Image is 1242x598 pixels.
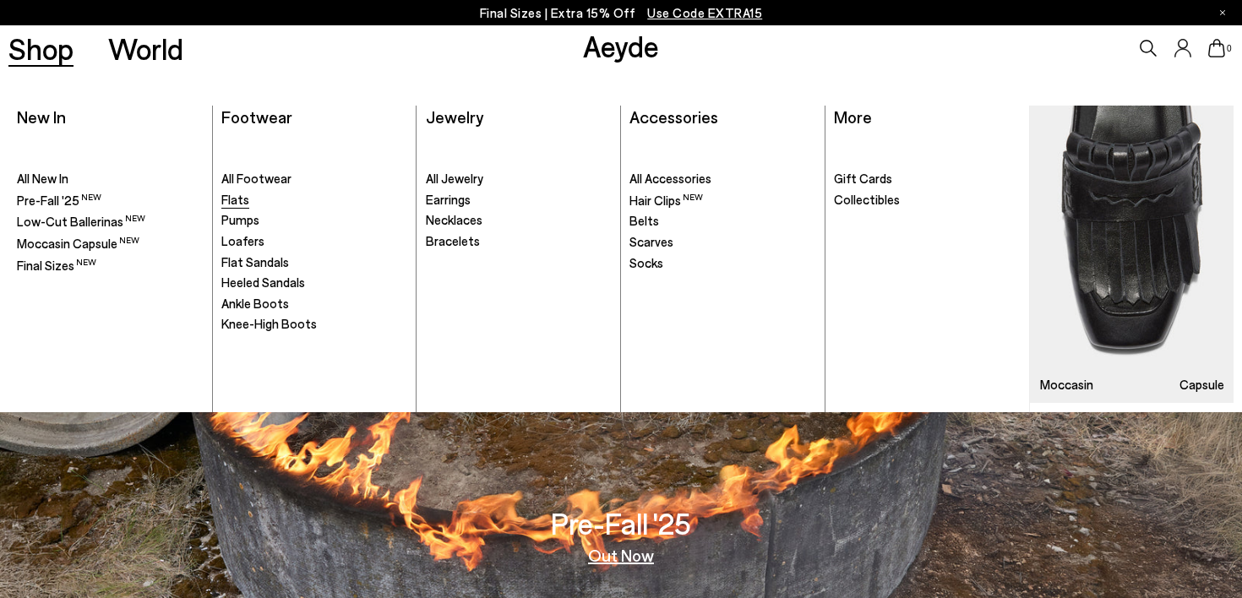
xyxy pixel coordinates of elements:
[17,214,145,229] span: Low-Cut Ballerinas
[426,192,612,209] a: Earrings
[629,255,815,272] a: Socks
[221,254,289,269] span: Flat Sandals
[221,171,407,188] a: All Footwear
[1030,106,1234,404] img: Mobile_e6eede4d-78b8-4bd1-ae2a-4197e375e133_900x.jpg
[426,233,612,250] a: Bracelets
[1040,378,1093,391] h3: Moccasin
[17,235,203,253] a: Moccasin Capsule
[17,236,139,251] span: Moccasin Capsule
[426,212,482,227] span: Necklaces
[221,275,407,291] a: Heeled Sandals
[834,171,892,186] span: Gift Cards
[629,106,718,127] a: Accessories
[17,213,203,231] a: Low-Cut Ballerinas
[426,171,612,188] a: All Jewelry
[629,234,815,251] a: Scarves
[647,5,762,20] span: Navigate to /collections/ss25-final-sizes
[629,193,703,208] span: Hair Clips
[426,171,483,186] span: All Jewelry
[629,255,663,270] span: Socks
[629,213,815,230] a: Belts
[426,212,612,229] a: Necklaces
[583,28,659,63] a: Aeyde
[221,316,317,331] span: Knee-High Boots
[834,192,1021,209] a: Collectibles
[426,106,483,127] a: Jewelry
[1208,39,1225,57] a: 0
[221,192,407,209] a: Flats
[426,233,480,248] span: Bracelets
[480,3,763,24] p: Final Sizes | Extra 15% Off
[629,171,815,188] a: All Accessories
[426,192,471,207] span: Earrings
[221,212,407,229] a: Pumps
[17,171,203,188] a: All New In
[1030,106,1234,404] a: Moccasin Capsule
[221,316,407,333] a: Knee-High Boots
[221,212,259,227] span: Pumps
[221,192,249,207] span: Flats
[221,254,407,271] a: Flat Sandals
[629,171,711,186] span: All Accessories
[1225,44,1234,53] span: 0
[221,233,407,250] a: Loafers
[221,171,291,186] span: All Footwear
[221,296,407,313] a: Ankle Boots
[1179,378,1224,391] h3: Capsule
[629,192,815,209] a: Hair Clips
[17,193,101,208] span: Pre-Fall '25
[17,257,203,275] a: Final Sizes
[17,258,96,273] span: Final Sizes
[17,106,66,127] a: New In
[551,508,691,538] h3: Pre-Fall '25
[629,234,673,249] span: Scarves
[221,296,289,311] span: Ankle Boots
[834,192,900,207] span: Collectibles
[629,213,659,228] span: Belts
[221,275,305,290] span: Heeled Sandals
[834,171,1021,188] a: Gift Cards
[8,34,74,63] a: Shop
[108,34,183,63] a: World
[834,106,872,127] a: More
[221,233,264,248] span: Loafers
[588,546,654,563] a: Out Now
[17,192,203,209] a: Pre-Fall '25
[221,106,292,127] a: Footwear
[17,171,68,186] span: All New In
